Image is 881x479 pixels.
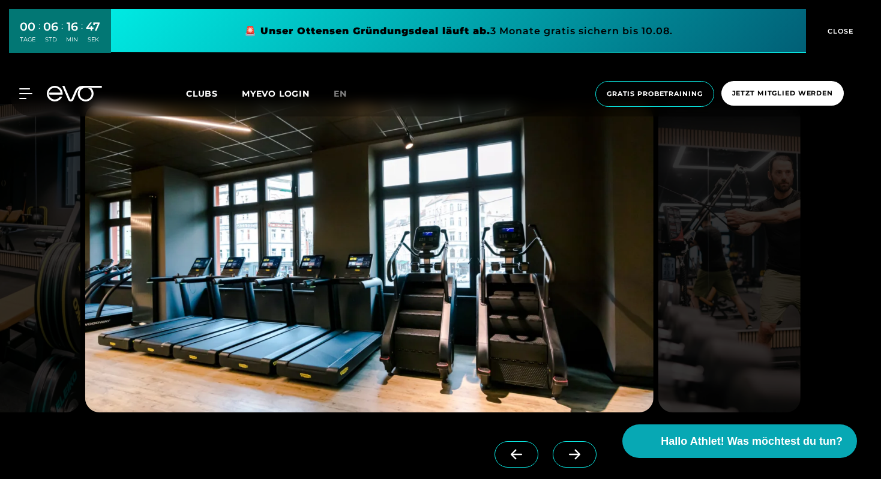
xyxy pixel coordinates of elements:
[658,104,801,412] img: evofitness
[20,35,35,44] div: TAGE
[186,88,218,99] span: Clubs
[732,88,833,98] span: Jetzt Mitglied werden
[186,88,242,99] a: Clubs
[43,35,58,44] div: STD
[718,81,847,107] a: Jetzt Mitglied werden
[86,35,100,44] div: SEK
[86,18,100,35] div: 47
[81,19,83,51] div: :
[334,88,347,99] span: en
[43,18,58,35] div: 06
[85,104,654,412] img: evofitness
[66,35,78,44] div: MIN
[61,19,63,51] div: :
[825,26,854,37] span: CLOSE
[806,9,872,53] button: CLOSE
[661,433,843,450] span: Hallo Athlet! Was möchtest du tun?
[592,81,718,107] a: Gratis Probetraining
[38,19,40,51] div: :
[242,88,310,99] a: MYEVO LOGIN
[622,424,857,458] button: Hallo Athlet! Was möchtest du tun?
[20,18,35,35] div: 00
[607,89,703,99] span: Gratis Probetraining
[334,87,361,101] a: en
[66,18,78,35] div: 16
